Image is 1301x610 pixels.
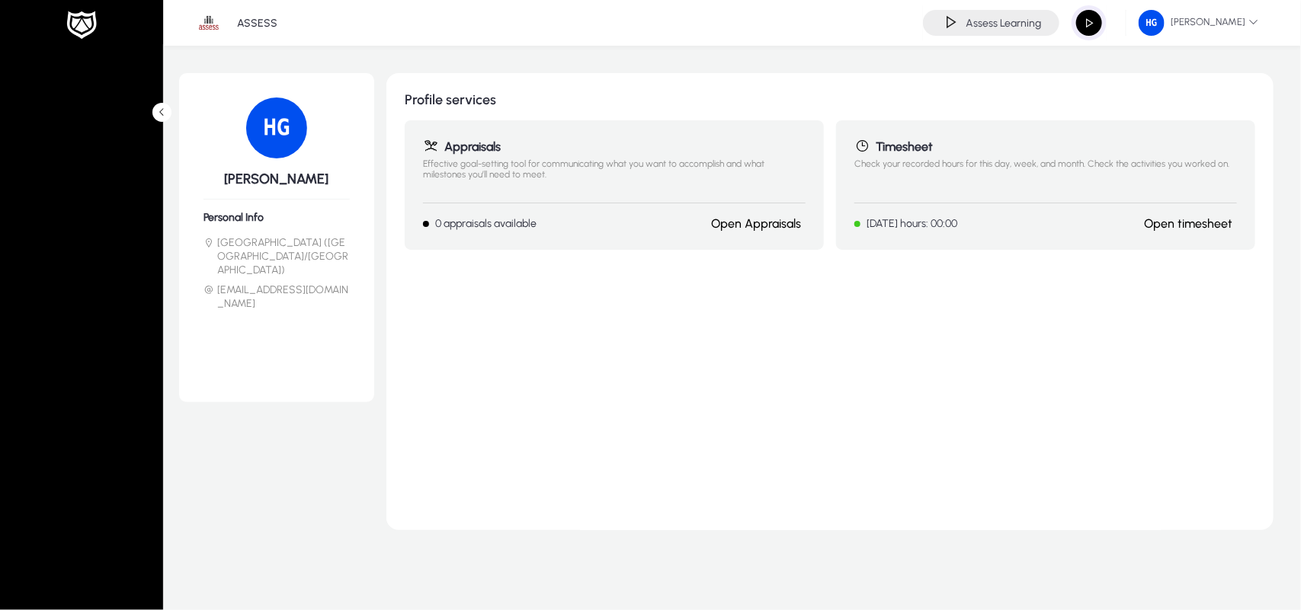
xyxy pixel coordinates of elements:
p: [DATE] hours: 00:00 [867,217,957,230]
img: 143.png [1139,10,1165,36]
p: ASSESS [237,17,277,30]
h6: Personal Info [203,211,350,224]
h4: Assess Learning [966,17,1041,30]
button: [PERSON_NAME] [1126,9,1271,37]
a: Open timesheet [1144,216,1232,231]
h1: Profile services [405,91,1255,108]
img: 143.png [246,97,307,158]
li: [GEOGRAPHIC_DATA] ([GEOGRAPHIC_DATA]/[GEOGRAPHIC_DATA]) [203,236,350,277]
li: [EMAIL_ADDRESS][DOMAIN_NAME] [203,283,350,311]
span: [PERSON_NAME] [1139,10,1258,36]
img: white-logo.png [62,9,101,41]
button: Open Appraisals [707,216,806,232]
p: Check your recorded hours for this day, week, and month. Check the activities you worked on. [854,158,1237,190]
img: 1.png [194,8,223,37]
h5: [PERSON_NAME] [203,171,350,187]
p: 0 appraisals available [435,217,537,230]
button: Open timesheet [1139,216,1237,232]
h1: Timesheet [854,139,1237,154]
a: Open Appraisals [711,216,801,231]
h1: Appraisals [423,139,806,154]
p: Effective goal-setting tool for communicating what you want to accomplish and what milestones you... [423,158,806,190]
